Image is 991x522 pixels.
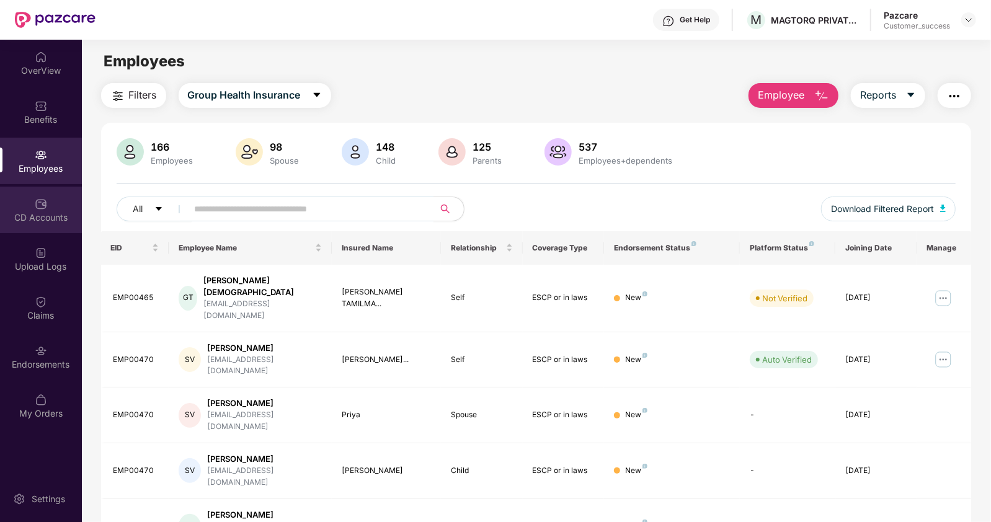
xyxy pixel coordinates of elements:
img: svg+xml;base64,PHN2ZyBpZD0iU2V0dGluZy0yMHgyMCIgeG1sbnM9Imh0dHA6Ly93d3cudzMub3JnLzIwMDAvc3ZnIiB3aW... [13,493,25,505]
div: Spouse [268,156,302,166]
div: SV [179,458,201,483]
div: [DATE] [845,354,907,366]
div: Self [451,292,513,304]
span: M [751,12,762,27]
img: svg+xml;base64,PHN2ZyB4bWxucz0iaHR0cDovL3d3dy53My5vcmcvMjAwMC9zdmciIHdpZHRoPSI4IiBoZWlnaHQ9IjgiIH... [642,291,647,296]
div: Priya [342,409,430,421]
img: svg+xml;base64,PHN2ZyBpZD0iQ0RfQWNjb3VudHMiIGRhdGEtbmFtZT0iQ0QgQWNjb3VudHMiIHhtbG5zPSJodHRwOi8vd3... [35,198,47,210]
span: caret-down [312,90,322,101]
div: Self [451,354,513,366]
img: manageButton [933,350,953,369]
div: Spouse [451,409,513,421]
div: 148 [374,141,399,153]
img: svg+xml;base64,PHN2ZyB4bWxucz0iaHR0cDovL3d3dy53My5vcmcvMjAwMC9zdmciIHdpZHRoPSI4IiBoZWlnaHQ9IjgiIH... [642,408,647,413]
img: svg+xml;base64,PHN2ZyB4bWxucz0iaHR0cDovL3d3dy53My5vcmcvMjAwMC9zdmciIHhtbG5zOnhsaW5rPSJodHRwOi8vd3... [117,138,144,166]
div: [DATE] [845,292,907,304]
img: svg+xml;base64,PHN2ZyB4bWxucz0iaHR0cDovL3d3dy53My5vcmcvMjAwMC9zdmciIHhtbG5zOnhsaW5rPSJodHRwOi8vd3... [544,138,572,166]
div: [PERSON_NAME] [342,465,430,477]
img: svg+xml;base64,PHN2ZyB4bWxucz0iaHR0cDovL3d3dy53My5vcmcvMjAwMC9zdmciIHdpZHRoPSIyNCIgaGVpZ2h0PSIyNC... [110,89,125,104]
span: caret-down [154,205,163,215]
div: Child [451,465,513,477]
div: EMP00470 [113,465,159,477]
img: svg+xml;base64,PHN2ZyB4bWxucz0iaHR0cDovL3d3dy53My5vcmcvMjAwMC9zdmciIHhtbG5zOnhsaW5rPSJodHRwOi8vd3... [438,138,466,166]
div: Employees+dependents [577,156,675,166]
span: Group Health Insurance [188,87,301,103]
div: [DATE] [845,409,907,421]
img: svg+xml;base64,PHN2ZyBpZD0iQmVuZWZpdHMiIHhtbG5zPSJodHRwOi8vd3d3LnczLm9yZy8yMDAwL3N2ZyIgd2lkdGg9Ij... [35,100,47,112]
div: Customer_success [884,21,950,31]
div: SV [179,403,201,428]
span: Filters [129,87,157,103]
button: Filters [101,83,166,108]
div: New [625,354,647,366]
img: New Pazcare Logo [15,12,96,28]
div: Employees [149,156,196,166]
div: SV [179,347,201,372]
div: New [625,292,647,304]
div: MAGTORQ PRIVATE LIMITED [771,14,858,26]
div: Auto Verified [762,353,812,366]
td: - [740,443,835,499]
img: svg+xml;base64,PHN2ZyBpZD0iVXBsb2FkX0xvZ3MiIGRhdGEtbmFtZT0iVXBsb2FkIExvZ3MiIHhtbG5zPSJodHRwOi8vd3... [35,247,47,259]
th: Joining Date [835,231,917,265]
img: svg+xml;base64,PHN2ZyB4bWxucz0iaHR0cDovL3d3dy53My5vcmcvMjAwMC9zdmciIHdpZHRoPSI4IiBoZWlnaHQ9IjgiIH... [809,241,814,246]
div: [PERSON_NAME] TAMILMA... [342,286,430,310]
img: svg+xml;base64,PHN2ZyB4bWxucz0iaHR0cDovL3d3dy53My5vcmcvMjAwMC9zdmciIHhtbG5zOnhsaW5rPSJodHRwOi8vd3... [940,205,946,212]
img: svg+xml;base64,PHN2ZyB4bWxucz0iaHR0cDovL3d3dy53My5vcmcvMjAwMC9zdmciIHdpZHRoPSIyNCIgaGVpZ2h0PSIyNC... [947,89,962,104]
div: ESCP or in laws [533,292,595,304]
div: ESCP or in laws [533,409,595,421]
div: [PERSON_NAME] [207,397,322,409]
img: svg+xml;base64,PHN2ZyBpZD0iRW1wbG95ZWVzIiB4bWxucz0iaHR0cDovL3d3dy53My5vcmcvMjAwMC9zdmciIHdpZHRoPS... [35,149,47,161]
div: 98 [268,141,302,153]
div: EMP00465 [113,292,159,304]
img: svg+xml;base64,PHN2ZyBpZD0iQ2xhaW0iIHhtbG5zPSJodHRwOi8vd3d3LnczLm9yZy8yMDAwL3N2ZyIgd2lkdGg9IjIwIi... [35,296,47,308]
span: caret-down [906,90,916,101]
div: Parents [471,156,505,166]
div: EMP00470 [113,409,159,421]
div: 125 [471,141,505,153]
img: svg+xml;base64,PHN2ZyB4bWxucz0iaHR0cDovL3d3dy53My5vcmcvMjAwMC9zdmciIHhtbG5zOnhsaW5rPSJodHRwOi8vd3... [814,89,829,104]
button: search [433,197,464,221]
th: Manage [917,231,972,265]
img: svg+xml;base64,PHN2ZyBpZD0iRHJvcGRvd24tMzJ4MzIiIHhtbG5zPSJodHRwOi8vd3d3LnczLm9yZy8yMDAwL3N2ZyIgd2... [964,15,974,25]
img: svg+xml;base64,PHN2ZyB4bWxucz0iaHR0cDovL3d3dy53My5vcmcvMjAwMC9zdmciIHdpZHRoPSI4IiBoZWlnaHQ9IjgiIH... [642,464,647,469]
button: Reportscaret-down [851,83,925,108]
div: 537 [577,141,675,153]
button: Group Health Insurancecaret-down [179,83,331,108]
th: Employee Name [169,231,332,265]
span: EID [111,243,150,253]
img: svg+xml;base64,PHN2ZyB4bWxucz0iaHR0cDovL3d3dy53My5vcmcvMjAwMC9zdmciIHhtbG5zOnhsaW5rPSJodHRwOi8vd3... [236,138,263,166]
div: [PERSON_NAME] [207,453,322,465]
div: [PERSON_NAME] [207,509,322,521]
span: Employees [104,52,185,70]
div: [PERSON_NAME]... [342,354,430,366]
div: EMP00470 [113,354,159,366]
span: Download Filtered Report [831,202,934,216]
span: search [433,204,458,214]
div: Platform Status [750,243,825,253]
td: - [740,387,835,443]
button: Allcaret-down [117,197,192,221]
div: [EMAIL_ADDRESS][DOMAIN_NAME] [207,354,322,378]
div: [EMAIL_ADDRESS][DOMAIN_NAME] [207,465,322,489]
div: ESCP or in laws [533,354,595,366]
div: ESCP or in laws [533,465,595,477]
div: Get Help [680,15,710,25]
th: EID [101,231,169,265]
div: [EMAIL_ADDRESS][DOMAIN_NAME] [207,409,322,433]
div: Settings [28,493,69,505]
span: Employee [758,87,804,103]
img: svg+xml;base64,PHN2ZyBpZD0iTXlfT3JkZXJzIiBkYXRhLW5hbWU9Ik15IE9yZGVycyIgeG1sbnM9Imh0dHA6Ly93d3cudz... [35,394,47,406]
button: Employee [749,83,838,108]
div: Pazcare [884,9,950,21]
img: svg+xml;base64,PHN2ZyBpZD0iRW5kb3JzZW1lbnRzIiB4bWxucz0iaHR0cDovL3d3dy53My5vcmcvMjAwMC9zdmciIHdpZH... [35,345,47,357]
span: Reports [860,87,896,103]
th: Relationship [441,231,523,265]
span: All [133,202,143,216]
th: Coverage Type [523,231,605,265]
button: Download Filtered Report [821,197,956,221]
div: New [625,409,647,421]
img: svg+xml;base64,PHN2ZyB4bWxucz0iaHR0cDovL3d3dy53My5vcmcvMjAwMC9zdmciIHhtbG5zOnhsaW5rPSJodHRwOi8vd3... [342,138,369,166]
div: Endorsement Status [614,243,730,253]
img: svg+xml;base64,PHN2ZyBpZD0iSG9tZSIgeG1sbnM9Imh0dHA6Ly93d3cudzMub3JnLzIwMDAvc3ZnIiB3aWR0aD0iMjAiIG... [35,51,47,63]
